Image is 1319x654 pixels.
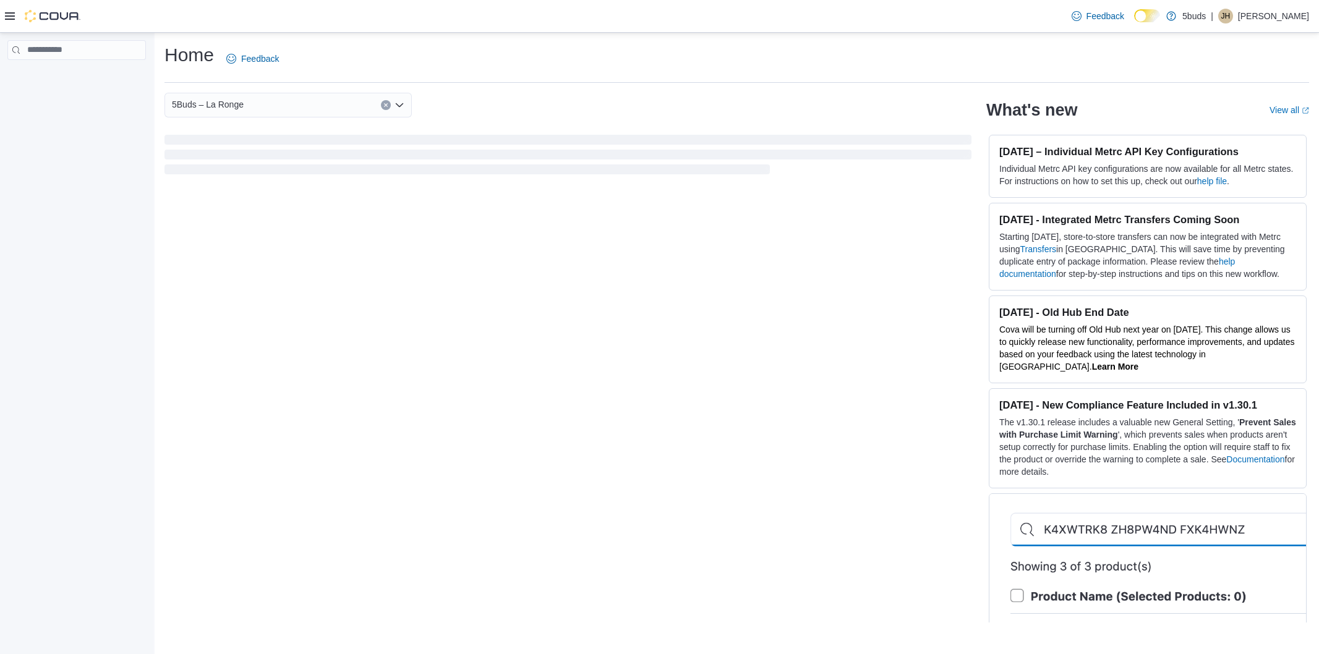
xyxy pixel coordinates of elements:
h2: What's new [986,100,1077,120]
p: Individual Metrc API key configurations are now available for all Metrc states. For instructions ... [999,163,1296,187]
input: Dark Mode [1134,9,1160,22]
p: | [1211,9,1213,23]
a: Feedback [1067,4,1129,28]
strong: Prevent Sales with Purchase Limit Warning [999,417,1296,440]
span: Feedback [241,53,279,65]
span: Loading [164,137,971,177]
button: Open list of options [395,100,404,110]
p: Starting [DATE], store-to-store transfers can now be integrated with Metrc using in [GEOGRAPHIC_D... [999,231,1296,280]
span: JH [1221,9,1231,23]
nav: Complex example [7,62,146,92]
p: The v1.30.1 release includes a valuable new General Setting, ' ', which prevents sales when produ... [999,416,1296,478]
svg: External link [1302,107,1309,114]
img: Cova [25,10,80,22]
h3: [DATE] - Integrated Metrc Transfers Coming Soon [999,213,1296,226]
h1: Home [164,43,214,67]
a: Transfers [1020,244,1056,254]
span: Cova will be turning off Old Hub next year on [DATE]. This change allows us to quickly release ne... [999,325,1295,372]
p: [PERSON_NAME] [1238,9,1309,23]
a: help documentation [999,257,1235,279]
a: View allExternal link [1270,105,1309,115]
a: Feedback [221,46,284,71]
h3: [DATE] - Old Hub End Date [999,306,1296,318]
h3: [DATE] – Individual Metrc API Key Configurations [999,145,1296,158]
a: Documentation [1226,454,1284,464]
p: 5buds [1182,9,1206,23]
div: Jessi Hancheroff [1218,9,1233,23]
button: Clear input [381,100,391,110]
h3: [DATE] - New Compliance Feature Included in v1.30.1 [999,399,1296,411]
span: Feedback [1086,10,1124,22]
span: 5Buds – La Ronge [172,97,244,112]
a: help file [1197,176,1227,186]
a: Learn More [1092,362,1138,372]
span: Dark Mode [1134,22,1135,23]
